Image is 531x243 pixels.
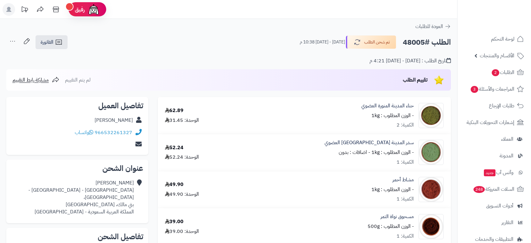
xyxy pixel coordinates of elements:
span: رفيق [75,6,85,13]
small: - الوزن المطلوب : 500g [368,223,414,230]
div: الوحدة: 52.24 [165,154,199,161]
span: 248 [474,186,485,193]
span: الطلبات [491,68,514,77]
div: [PERSON_NAME] [95,117,133,124]
a: وآتس آبجديد [461,165,527,180]
a: إشعارات التحويلات البنكية [461,115,527,130]
a: المراجعات والأسئلة3 [461,82,527,97]
h2: تفاصيل الشحن [11,233,143,240]
span: أدوات التسويق [486,201,513,210]
a: سدر المدينة [GEOGRAPHIC_DATA] العضوي [325,139,414,146]
a: واتساب [75,129,93,136]
div: تاريخ الطلب : [DATE] - [DATE] 4:21 م [370,57,451,65]
div: 39.00 [165,218,183,225]
span: الأقسام والمنتجات [480,51,514,60]
small: - اضافات : بدون [339,149,370,156]
a: المدونة [461,148,527,163]
span: جديد [484,169,495,176]
span: لم يتم التقييم [65,76,90,84]
span: العملاء [501,135,513,144]
a: مسحوق نواة التمر [380,213,414,220]
div: 62.89 [165,107,183,114]
a: مشاركة رابط التقييم [13,76,59,84]
div: الكمية: 1 [397,233,414,240]
h2: عنوان الشحن [11,165,143,172]
div: الوحدة: 49.90 [165,191,199,198]
a: طلبات الإرجاع [461,98,527,113]
a: حناء المدينة المنورة العضوي [361,102,414,110]
a: العودة للطلبات [415,23,451,30]
img: 1690052262-Seder%20Leaves%20Powder%20Organic-90x90.jpg [419,140,443,165]
span: العودة للطلبات [415,23,443,30]
a: تحديثات المنصة [17,3,32,17]
img: logo-2.png [488,5,525,18]
span: الفاتورة [41,38,53,46]
a: السلات المتروكة248 [461,182,527,197]
span: طلبات الإرجاع [489,101,514,110]
span: تقييم الطلب [403,76,428,84]
a: أدوات التسويق [461,198,527,213]
span: مشاركة رابط التقييم [13,76,49,84]
span: 2 [492,69,499,76]
span: لوحة التحكم [491,35,514,43]
small: [DATE] - [DATE] 10:38 م [300,39,345,45]
span: السلات المتروكة [473,185,514,194]
a: العملاء [461,132,527,147]
h2: تفاصيل العميل [11,102,143,110]
span: وآتس آب [483,168,513,177]
img: 1737394487-Date%20Seed%20Powder-90x90.jpg [419,214,443,239]
img: ai-face.png [87,3,100,16]
span: المراجعات والأسئلة [470,85,514,93]
small: - الوزن المطلوب : 1kg [371,149,414,156]
div: الكمية: 1 [397,159,414,166]
div: 49.90 [165,181,183,188]
small: - الوزن المطلوب : 1kg [371,186,414,193]
div: [PERSON_NAME] [GEOGRAPHIC_DATA] - [GEOGRAPHIC_DATA] - [GEOGRAPHIC_DATA]، بني مالك، [GEOGRAPHIC_DA... [11,179,134,215]
span: إشعارات التحويلات البنكية [467,118,514,127]
img: 1689399858-Henna%20Organic-90x90.jpg [419,103,443,128]
a: التقارير [461,215,527,230]
a: الفاتورة [36,35,68,49]
div: الوحدة: 39.00 [165,228,199,235]
div: الكمية: 2 [397,121,414,129]
a: مشاط أحمر [392,176,414,184]
a: لوحة التحكم [461,31,527,47]
button: تم شحن الطلب [346,36,396,49]
div: الكمية: 1 [397,195,414,203]
div: الوحدة: 31.45 [165,117,199,124]
span: المدونة [500,151,513,160]
div: 52.24 [165,144,183,151]
a: 966532261327 [95,129,132,136]
span: 3 [471,86,478,93]
a: الطلبات2 [461,65,527,80]
img: 1660148305-Mushat%20Red-90x90.jpg [419,177,443,202]
small: - الوزن المطلوب : 1kg [371,112,414,119]
span: التقارير [501,218,513,227]
h2: الطلب #48005 [403,36,451,49]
